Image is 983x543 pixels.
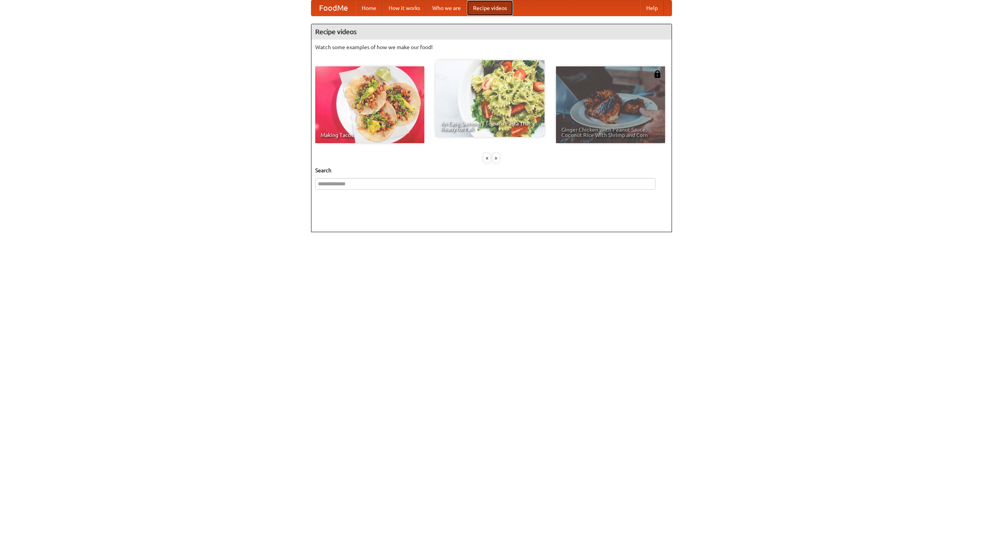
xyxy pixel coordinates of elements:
a: FoodMe [311,0,356,16]
div: » [493,153,500,163]
span: An Easy, Summery Tomato Pasta That's Ready for Fall [441,121,539,132]
a: An Easy, Summery Tomato Pasta That's Ready for Fall [435,60,544,137]
h4: Recipe videos [311,24,672,40]
a: Making Tacos [315,66,424,143]
p: Watch some examples of how we make our food! [315,43,668,51]
a: Home [356,0,382,16]
span: Making Tacos [321,132,419,138]
a: Help [640,0,664,16]
a: Who we are [426,0,467,16]
div: « [483,153,490,163]
h5: Search [315,167,668,174]
img: 483408.png [654,70,661,78]
a: How it works [382,0,426,16]
a: Recipe videos [467,0,513,16]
